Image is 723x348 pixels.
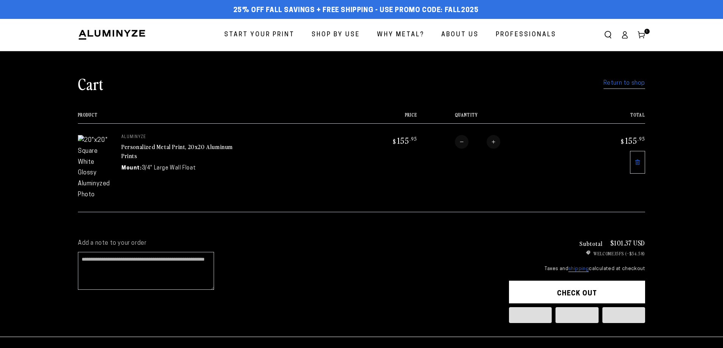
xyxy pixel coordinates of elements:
[233,6,479,15] span: 25% off FALL Savings + Free Shipping - Use Promo Code: FALL2025
[142,164,196,172] dd: 3/4" Large Wall Float
[78,29,146,40] img: Aluminyze
[638,135,645,142] sup: .95
[509,265,645,273] small: Taxes and calculated at checkout
[78,112,348,123] th: Product
[121,142,233,160] a: Personalized Metal Print, 20x20 Aluminum Prints
[219,25,300,45] a: Start Your Print
[224,30,295,40] span: Start Your Print
[393,138,396,145] span: $
[509,281,645,303] button: Check out
[306,25,366,45] a: Shop By Use
[575,112,645,123] th: Total
[121,164,142,172] dt: Mount:
[509,250,645,257] ul: Discount
[600,26,616,43] summary: Search our site
[78,239,494,247] label: Add a note to your order
[392,135,417,146] bdi: 155
[646,29,648,34] span: 1
[568,266,589,272] a: shipping
[78,135,110,200] img: 20"x20" Square White Glossy Aluminyzed Photo
[496,30,556,40] span: Professionals
[469,135,487,149] input: Quantity for Personalized Metal Print, 20x20 Aluminum Prints
[377,30,424,40] span: Why Metal?
[509,250,645,257] li: WELCOME35FS (–$54.58)
[348,112,417,123] th: Price
[490,25,562,45] a: Professionals
[441,30,479,40] span: About Us
[579,240,603,246] h3: Subtotal
[371,25,430,45] a: Why Metal?
[417,112,575,123] th: Quantity
[620,135,645,146] bdi: 155
[78,74,104,93] h1: Cart
[604,78,645,89] a: Return to shop
[621,138,624,145] span: $
[312,30,360,40] span: Shop By Use
[121,135,235,140] p: aluminyze
[436,25,484,45] a: About Us
[410,135,417,142] sup: .95
[630,151,645,174] a: Remove 20"x20" Square White Glossy Aluminyzed Photo
[610,239,645,246] p: $101.37 USD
